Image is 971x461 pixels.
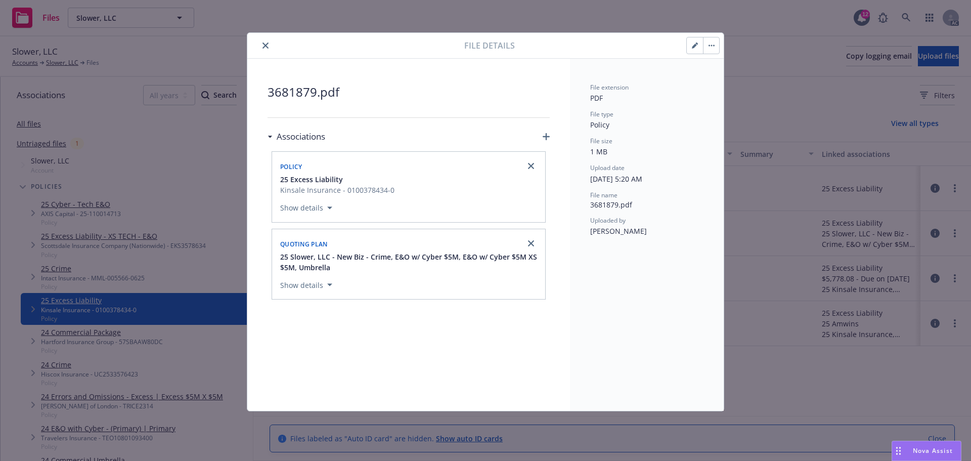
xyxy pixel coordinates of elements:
span: [DATE] 5:20 AM [590,174,642,184]
span: Policy [280,162,302,171]
a: close [525,160,537,172]
span: PDF [590,93,603,103]
span: 25 Excess Liability [280,174,343,185]
span: Kinsale Insurance - 0100378434-0 [280,185,394,195]
button: Show details [276,202,336,214]
span: File name [590,191,617,199]
span: Quoting plan [280,240,328,248]
span: File extension [590,83,629,92]
button: Nova Assist [892,441,961,461]
span: [PERSON_NAME] [590,226,647,236]
div: Drag to move [892,441,905,460]
button: Show details [276,279,336,291]
span: Nova Assist [913,446,953,455]
span: File size [590,137,612,145]
span: File type [590,110,613,118]
span: 3681879.pdf [268,83,550,101]
span: 1 MB [590,147,607,156]
span: 3681879.pdf [590,199,703,210]
span: Upload date [590,163,625,172]
span: File details [464,39,515,52]
span: Policy [590,120,609,130]
button: close [259,39,272,52]
button: 25 Slower, LLC - New Biz - Crime, E&O w/ Cyber $5M, E&O w/ Cyber $5M XS $5M, Umbrella [280,252,539,273]
a: close [525,237,537,249]
button: 25 Excess Liability [280,174,394,185]
span: Uploaded by [590,216,626,225]
h3: Associations [277,130,325,143]
div: Associations [268,130,325,143]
